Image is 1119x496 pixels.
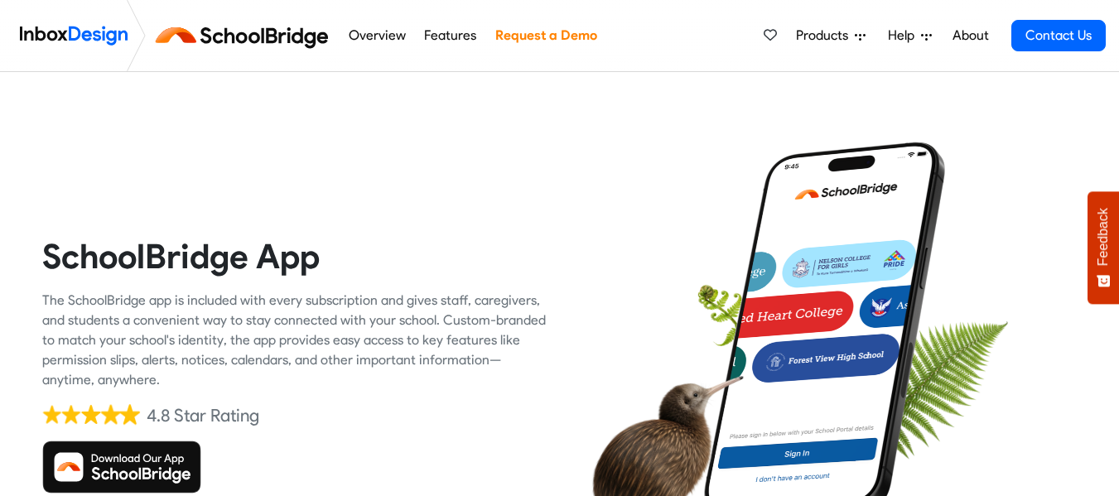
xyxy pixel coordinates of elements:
[796,26,855,46] span: Products
[42,441,201,494] img: Download SchoolBridge App
[881,19,938,52] a: Help
[1011,20,1106,51] a: Contact Us
[948,19,993,52] a: About
[789,19,872,52] a: Products
[1088,191,1119,304] button: Feedback - Show survey
[344,19,410,52] a: Overview
[42,291,547,390] div: The SchoolBridge app is included with every subscription and gives staff, caregivers, and student...
[152,16,339,55] img: schoolbridge logo
[1096,208,1111,266] span: Feedback
[888,26,921,46] span: Help
[420,19,481,52] a: Features
[490,19,601,52] a: Request a Demo
[147,403,259,428] div: 4.8 Star Rating
[42,235,547,277] heading: SchoolBridge App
